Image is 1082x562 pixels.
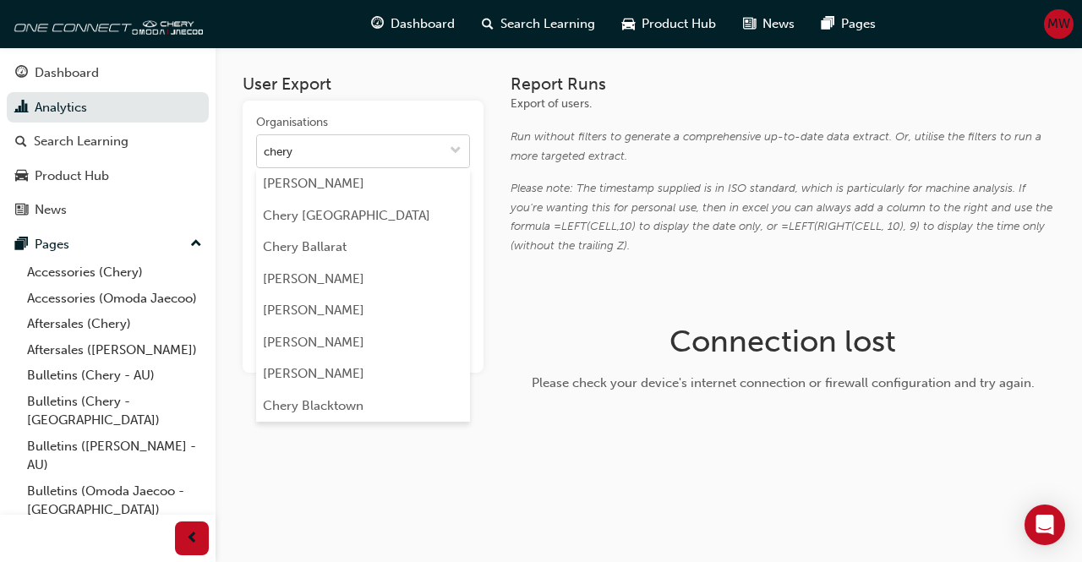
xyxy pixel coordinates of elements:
[511,179,1055,255] div: Please note: The timestamp supplied is in ISO standard, which is particularly for machine analysi...
[517,323,1048,360] h1: Connection lost
[450,145,462,159] span: down-icon
[256,114,328,131] div: Organisations
[35,63,99,83] div: Dashboard
[15,169,28,184] span: car-icon
[35,235,69,254] div: Pages
[35,200,67,220] div: News
[609,7,730,41] a: car-iconProduct Hub
[256,295,470,327] li: [PERSON_NAME]
[256,390,470,422] li: Chery Blacktown
[256,199,470,232] li: Chery [GEOGRAPHIC_DATA]
[34,132,128,151] div: Search Learning
[1025,505,1065,545] div: Open Intercom Messenger
[256,263,470,295] li: [PERSON_NAME]
[517,374,1048,393] div: Please check your device's internet connection or firewall configuration and try again.
[15,101,28,116] span: chart-icon
[500,14,595,34] span: Search Learning
[20,478,209,523] a: Bulletins (Omoda Jaecoo - [GEOGRAPHIC_DATA])
[7,92,209,123] a: Analytics
[257,135,469,167] input: Organisationstoggle menu
[482,14,494,35] span: search-icon
[15,203,28,218] span: news-icon
[15,66,28,81] span: guage-icon
[841,14,876,34] span: Pages
[7,126,209,157] a: Search Learning
[20,286,209,312] a: Accessories (Omoda Jaecoo)
[622,14,635,35] span: car-icon
[7,57,209,89] a: Dashboard
[256,168,470,200] li: [PERSON_NAME]
[1044,9,1074,39] button: MW
[20,337,209,363] a: Aftersales ([PERSON_NAME])
[730,7,808,41] a: news-iconNews
[20,311,209,337] a: Aftersales (Chery)
[20,389,209,434] a: Bulletins (Chery - [GEOGRAPHIC_DATA])
[442,135,469,167] button: toggle menu
[186,528,199,549] span: prev-icon
[642,14,716,34] span: Product Hub
[7,194,209,226] a: News
[20,259,209,286] a: Accessories (Chery)
[7,229,209,260] button: Pages
[243,74,484,94] h3: User Export
[20,363,209,389] a: Bulletins (Chery - AU)
[391,14,455,34] span: Dashboard
[468,7,609,41] a: search-iconSearch Learning
[822,14,834,35] span: pages-icon
[190,233,202,255] span: up-icon
[371,14,384,35] span: guage-icon
[808,7,889,41] a: pages-iconPages
[256,232,470,264] li: Chery Ballarat
[256,358,470,390] li: [PERSON_NAME]
[35,166,109,186] div: Product Hub
[743,14,756,35] span: news-icon
[20,434,209,478] a: Bulletins ([PERSON_NAME] - AU)
[256,326,470,358] li: [PERSON_NAME]
[15,134,27,150] span: search-icon
[7,54,209,229] button: DashboardAnalyticsSearch LearningProduct HubNews
[15,237,28,253] span: pages-icon
[8,7,203,41] img: oneconnect
[7,161,209,192] a: Product Hub
[1047,14,1070,34] span: MW
[511,128,1055,166] div: Run without filters to generate a comprehensive up-to-date data extract. Or, utilise the filters ...
[358,7,468,41] a: guage-iconDashboard
[511,96,592,111] span: Export of users.
[762,14,795,34] span: News
[511,74,1055,94] h3: Report Runs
